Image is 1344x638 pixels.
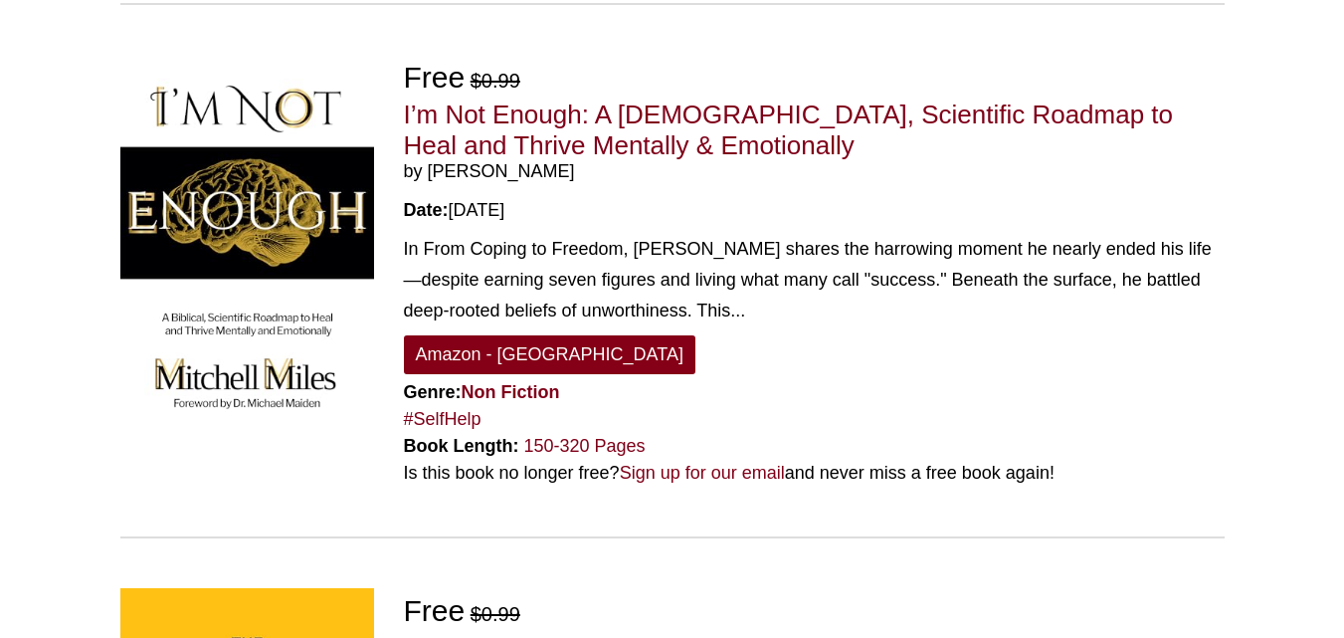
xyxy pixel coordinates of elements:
a: Non Fiction [462,382,560,402]
a: 150-320 Pages [524,436,646,456]
span: Free [404,61,466,94]
a: I’m Not Enough: A [DEMOGRAPHIC_DATA], Scientific Roadmap to Heal and Thrive Mentally & Emotionally [404,100,1174,160]
a: #SelfHelp [404,409,481,429]
span: by [PERSON_NAME] [404,161,1225,183]
strong: Book Length: [404,436,519,456]
a: Amazon - [GEOGRAPHIC_DATA] [404,335,695,374]
del: $0.99 [471,603,520,625]
a: Sign up for our email [620,463,785,483]
div: In From Coping to Freedom, [PERSON_NAME] shares the harrowing moment he nearly ended his life—des... [404,234,1225,325]
span: Free [404,594,466,627]
img: I’m Not Enough: A Biblical, Scientific Roadmap to Heal and Thrive Mentally & Emotionally [120,55,374,436]
div: Is this book no longer free? and never miss a free book again! [404,460,1225,487]
strong: Genre: [404,382,560,402]
del: $0.99 [471,70,520,92]
strong: Date: [404,200,449,220]
div: [DATE] [404,197,1225,224]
